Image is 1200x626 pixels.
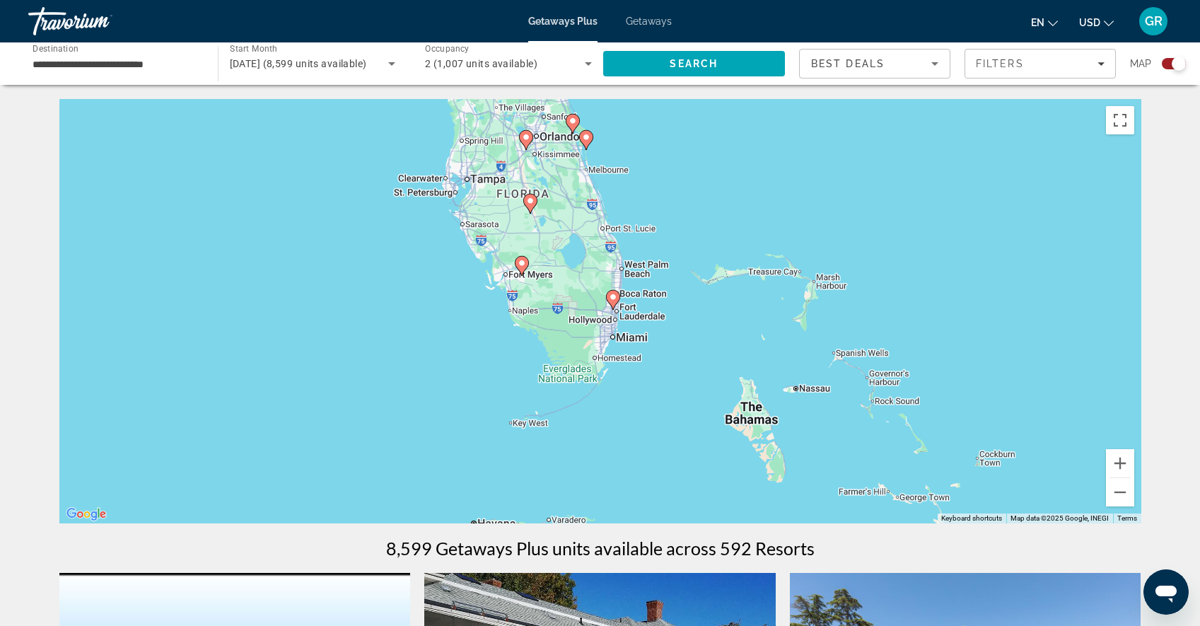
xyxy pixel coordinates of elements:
span: Map data ©2025 Google, INEGI [1010,514,1109,522]
a: Getaways [626,16,672,27]
button: Filters [965,49,1116,79]
span: Map [1130,54,1151,74]
span: Occupancy [425,44,470,54]
a: Travorium [28,3,170,40]
button: Zoom out [1106,478,1134,506]
span: Search [670,58,718,69]
button: User Menu [1135,6,1172,36]
a: Terms (opens in new tab) [1117,514,1137,522]
button: Zoom in [1106,449,1134,477]
span: Start Month [230,44,277,54]
span: Destination [33,43,78,53]
input: Select destination [33,56,199,73]
button: Change language [1031,12,1058,33]
span: GR [1145,14,1163,28]
span: Filters [976,58,1024,69]
button: Search [603,51,786,76]
span: en [1031,17,1044,28]
span: [DATE] (8,599 units available) [230,58,367,69]
mat-select: Sort by [811,55,938,72]
span: USD [1079,17,1100,28]
span: Best Deals [811,58,885,69]
a: Getaways Plus [528,16,598,27]
span: 2 (1,007 units available) [425,58,537,69]
button: Change currency [1079,12,1114,33]
h1: 8,599 Getaways Plus units available across 592 Resorts [386,538,815,559]
button: Keyboard shortcuts [941,514,1002,523]
a: Open this area in Google Maps (opens a new window) [63,505,110,523]
button: Toggle fullscreen view [1106,106,1134,134]
iframe: Button to launch messaging window [1143,569,1189,615]
img: Google [63,505,110,523]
